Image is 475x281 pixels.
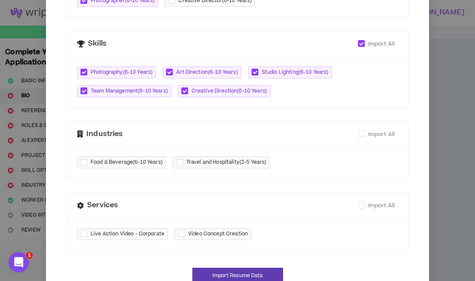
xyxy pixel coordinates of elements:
span: Travel and Hospitality ( 2-5 Years ) [186,158,266,167]
span: Services [87,200,118,211]
span: Import All [368,40,395,48]
span: Import All [368,130,395,138]
span: 1 [26,252,33,259]
span: Live Action Video - Corporate [91,230,164,238]
span: Import All [368,202,395,209]
span: Food & Beverage ( 6-10 Years ) [91,158,163,167]
iframe: Intercom live chat [9,252,29,272]
span: Video Concept Creation [188,230,248,238]
span: Creative Direction ( 6-10 Years ) [192,87,267,96]
span: Studio Lighting ( 6-10 Years ) [262,68,329,77]
span: Team Management ( 6-10 Years ) [91,87,168,96]
span: Photography ( 6-10 Years ) [91,68,152,77]
span: Skills [88,38,106,49]
span: Art Direction ( 6-10 Years ) [176,68,238,77]
span: Industries [86,129,123,140]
